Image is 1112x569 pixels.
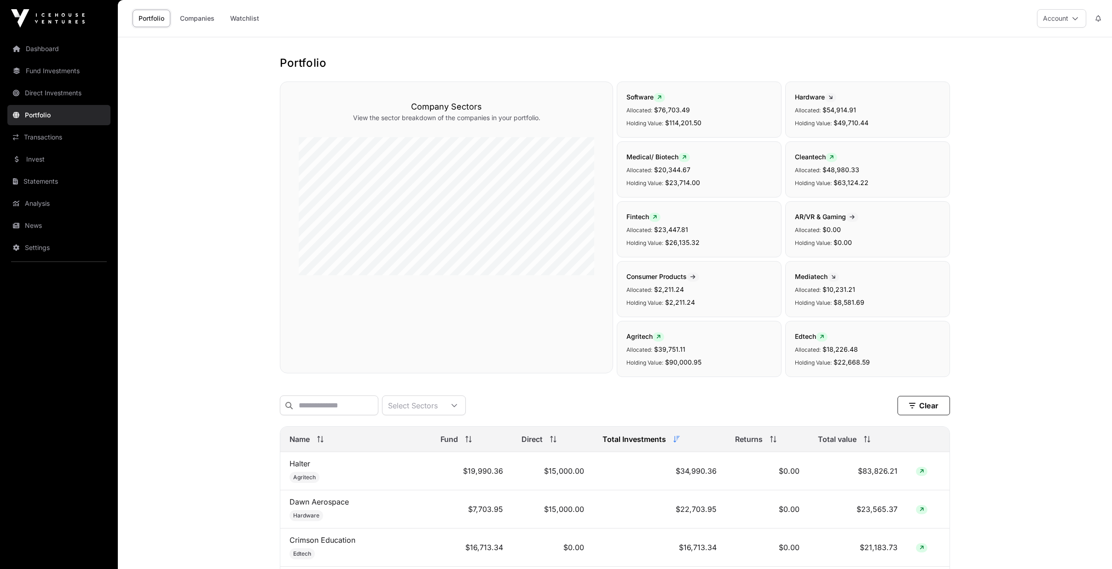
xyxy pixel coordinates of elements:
[665,238,700,246] span: $26,135.32
[834,238,852,246] span: $0.00
[626,226,652,233] span: Allocated:
[7,83,110,103] a: Direct Investments
[665,298,695,306] span: $2,211.24
[822,106,856,114] span: $54,914.91
[290,535,355,545] a: Crimson Education
[795,286,821,293] span: Allocated:
[795,107,821,114] span: Allocated:
[795,346,821,353] span: Allocated:
[834,358,870,366] span: $22,668.59
[626,239,663,246] span: Holding Value:
[809,452,907,490] td: $83,826.21
[654,166,690,174] span: $20,344.67
[512,528,593,567] td: $0.00
[7,61,110,81] a: Fund Investments
[795,299,832,306] span: Holding Value:
[593,452,726,490] td: $34,990.36
[7,149,110,169] a: Invest
[431,528,512,567] td: $16,713.34
[133,10,170,27] a: Portfolio
[7,127,110,147] a: Transactions
[822,345,858,353] span: $18,226.48
[7,238,110,258] a: Settings
[726,528,809,567] td: $0.00
[602,434,666,445] span: Total Investments
[293,512,319,519] span: Hardware
[654,226,688,233] span: $23,447.81
[626,180,663,186] span: Holding Value:
[626,93,665,101] span: Software
[224,10,265,27] a: Watchlist
[626,359,663,366] span: Holding Value:
[654,285,684,293] span: $2,211.24
[440,434,458,445] span: Fund
[626,346,652,353] span: Allocated:
[795,180,832,186] span: Holding Value:
[626,273,699,280] span: Consumer Products
[654,345,685,353] span: $39,751.11
[795,120,832,127] span: Holding Value:
[818,434,857,445] span: Total value
[299,100,594,113] h3: Company Sectors
[665,119,701,127] span: $114,201.50
[795,167,821,174] span: Allocated:
[809,528,907,567] td: $21,183.73
[11,9,85,28] img: Icehouse Ventures Logo
[299,113,594,122] p: View the sector breakdown of the companies in your portfolio.
[593,490,726,528] td: $22,703.95
[822,285,855,293] span: $10,231.21
[898,396,950,415] button: Clear
[626,299,663,306] span: Holding Value:
[626,153,690,161] span: Medical/ Biotech
[593,528,726,567] td: $16,713.34
[626,332,664,340] span: Agritech
[293,550,311,557] span: Edtech
[7,171,110,192] a: Statements
[280,56,950,70] h1: Portfolio
[382,396,443,415] div: Select Sectors
[795,273,839,280] span: Mediatech
[521,434,543,445] span: Direct
[665,179,700,186] span: $23,714.00
[834,119,869,127] span: $49,710.44
[795,93,836,101] span: Hardware
[795,332,828,340] span: Edtech
[626,120,663,127] span: Holding Value:
[626,167,652,174] span: Allocated:
[1037,9,1086,28] button: Account
[795,153,837,161] span: Cleantech
[431,490,512,528] td: $7,703.95
[822,226,841,233] span: $0.00
[654,106,690,114] span: $76,703.49
[1066,525,1112,569] iframe: Chat Widget
[795,213,858,221] span: AR/VR & Gaming
[726,452,809,490] td: $0.00
[834,179,869,186] span: $63,124.22
[290,459,310,468] a: Halter
[626,107,652,114] span: Allocated:
[735,434,763,445] span: Returns
[512,490,593,528] td: $15,000.00
[665,358,701,366] span: $90,000.95
[626,286,652,293] span: Allocated:
[626,213,660,221] span: Fintech
[290,434,310,445] span: Name
[795,226,821,233] span: Allocated:
[293,474,316,481] span: Agritech
[512,452,593,490] td: $15,000.00
[431,452,512,490] td: $19,990.36
[795,239,832,246] span: Holding Value:
[809,490,907,528] td: $23,565.37
[726,490,809,528] td: $0.00
[822,166,859,174] span: $48,980.33
[7,215,110,236] a: News
[834,298,864,306] span: $8,581.69
[795,359,832,366] span: Holding Value:
[174,10,220,27] a: Companies
[7,39,110,59] a: Dashboard
[7,193,110,214] a: Analysis
[7,105,110,125] a: Portfolio
[290,497,349,506] a: Dawn Aerospace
